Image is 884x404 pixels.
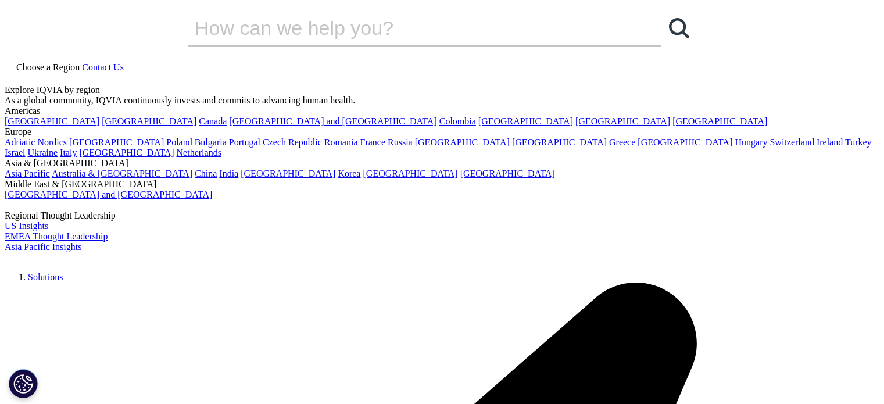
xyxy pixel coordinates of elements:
[229,137,260,147] a: Portugal
[177,148,221,158] a: Netherlands
[512,137,607,147] a: [GEOGRAPHIC_DATA]
[9,369,38,398] button: 쿠키 설정
[672,116,767,126] a: [GEOGRAPHIC_DATA]
[5,85,879,95] div: Explore IQVIA by region
[195,169,217,178] a: China
[360,137,386,147] a: France
[460,169,555,178] a: [GEOGRAPHIC_DATA]
[439,116,476,126] a: Colombia
[229,116,436,126] a: [GEOGRAPHIC_DATA] and [GEOGRAPHIC_DATA]
[388,137,413,147] a: Russia
[16,62,80,72] span: Choose a Region
[5,95,879,106] div: As a global community, IQVIA continuously invests and commits to advancing human health.
[28,148,58,158] a: Ukraine
[166,137,192,147] a: Poland
[5,116,99,126] a: [GEOGRAPHIC_DATA]
[575,116,670,126] a: [GEOGRAPHIC_DATA]
[324,137,358,147] a: Romania
[5,179,879,190] div: Middle East & [GEOGRAPHIC_DATA]
[52,169,192,178] a: Australia & [GEOGRAPHIC_DATA]
[478,116,573,126] a: [GEOGRAPHIC_DATA]
[79,148,174,158] a: [GEOGRAPHIC_DATA]
[661,10,696,45] a: Search
[5,137,35,147] a: Adriatic
[199,116,227,126] a: Canada
[263,137,322,147] a: Czech Republic
[638,137,732,147] a: [GEOGRAPHIC_DATA]
[241,169,335,178] a: [GEOGRAPHIC_DATA]
[5,127,879,137] div: Europe
[338,169,360,178] a: Korea
[363,169,457,178] a: [GEOGRAPHIC_DATA]
[195,137,227,147] a: Bulgaria
[415,137,510,147] a: [GEOGRAPHIC_DATA]
[60,148,77,158] a: Italy
[102,116,196,126] a: [GEOGRAPHIC_DATA]
[37,137,67,147] a: Nordics
[82,62,124,72] a: Contact Us
[735,137,767,147] a: Hungary
[5,106,879,116] div: Americas
[817,137,843,147] a: Ireland
[5,148,26,158] a: Israel
[69,137,164,147] a: [GEOGRAPHIC_DATA]
[609,137,635,147] a: Greece
[770,137,814,147] a: Switzerland
[219,169,238,178] a: India
[5,158,879,169] div: Asia & [GEOGRAPHIC_DATA]
[188,10,628,45] input: Search
[5,169,50,178] a: Asia Pacific
[845,137,872,147] a: Turkey
[5,190,212,199] a: [GEOGRAPHIC_DATA] and [GEOGRAPHIC_DATA]
[669,18,689,38] svg: Search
